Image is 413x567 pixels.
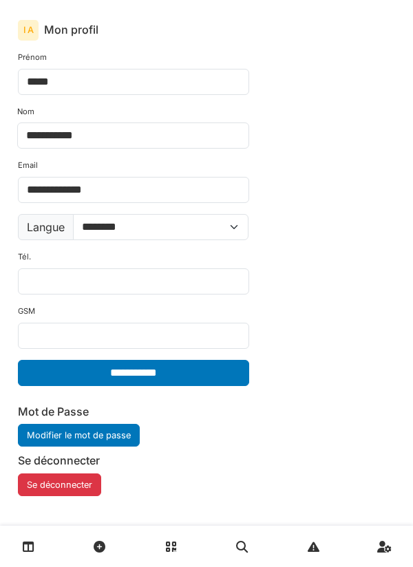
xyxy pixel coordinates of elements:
[18,405,249,418] h6: Mot de Passe
[18,160,38,171] label: Email
[17,106,34,118] label: Nom
[44,23,98,36] h6: Mon profil
[18,20,39,41] div: I A
[18,454,249,467] h6: Se déconnecter
[18,473,101,496] button: Se déconnecter
[18,424,140,447] a: Modifier le mot de passe
[18,251,31,263] label: Tél.
[18,52,47,63] label: Prénom
[18,214,74,240] label: Langue
[18,306,35,317] label: GSM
